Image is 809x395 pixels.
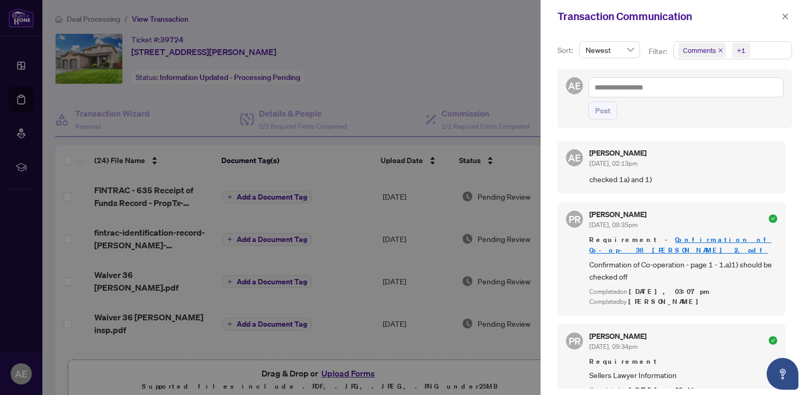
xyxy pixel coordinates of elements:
[589,287,777,297] div: Completed on
[589,356,777,367] span: Requirement
[629,287,711,296] span: [DATE], 03:07pm
[568,78,581,93] span: AE
[683,45,716,56] span: Comments
[558,44,575,56] p: Sort:
[737,45,745,56] div: +1
[558,8,778,24] div: Transaction Communication
[589,333,646,340] h5: [PERSON_NAME]
[589,211,646,218] h5: [PERSON_NAME]
[589,149,646,157] h5: [PERSON_NAME]
[589,173,777,185] span: checked 1a) and 1)
[769,336,777,345] span: check-circle
[629,385,705,394] span: [DATE], 03:11pm
[588,102,617,120] button: Post
[568,150,581,165] span: AE
[767,358,798,390] button: Open asap
[589,235,771,255] a: Confirmation of Co-op- 36 [PERSON_NAME] 2.pdf
[769,214,777,223] span: check-circle
[678,43,726,58] span: Comments
[718,48,723,53] span: close
[649,46,669,57] p: Filter:
[569,334,581,348] span: PR
[589,258,777,283] span: Confirmation of Co-operation - page 1 - 1.a)1) should be checked off
[589,297,777,307] div: Completed by
[628,297,704,306] span: [PERSON_NAME]
[781,13,789,20] span: close
[586,42,634,58] span: Newest
[589,221,637,229] span: [DATE], 09:35pm
[589,159,637,167] span: [DATE], 02:13pm
[569,212,581,227] span: PR
[589,343,637,351] span: [DATE], 09:34pm
[589,369,777,381] span: Sellers Lawyer Information
[589,235,777,256] span: Requirement -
